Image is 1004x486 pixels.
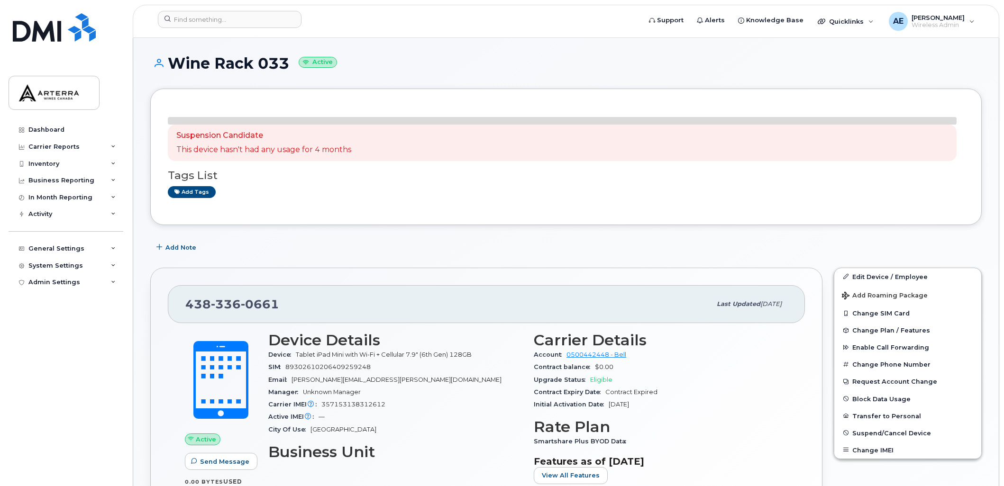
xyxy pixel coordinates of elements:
[268,413,319,420] span: Active IMEI
[292,376,502,383] span: [PERSON_NAME][EMAIL_ADDRESS][PERSON_NAME][DOMAIN_NAME]
[717,300,760,307] span: Last updated
[310,426,376,433] span: [GEOGRAPHIC_DATA]
[834,424,981,441] button: Suspend/Cancel Device
[268,363,285,370] span: SIM
[196,435,216,444] span: Active
[176,144,351,155] p: This device hasn't had any usage for 4 months
[842,292,928,301] span: Add Roaming Package
[542,471,600,480] span: View All Features
[609,401,629,408] span: [DATE]
[566,351,626,358] a: 0500442448 - Bell
[285,363,371,370] span: 89302610206409259248
[605,388,657,396] span: Contract Expired
[834,390,981,407] button: Block Data Usage
[176,130,351,141] p: Suspension Candidate
[185,297,279,311] span: 438
[834,305,981,322] button: Change SIM Card
[321,401,385,408] span: 357153138312612
[168,170,964,181] h3: Tags List
[534,376,590,383] span: Upgrade Status
[534,363,595,370] span: Contract balance
[834,373,981,390] button: Request Account Change
[268,351,296,358] span: Device
[268,376,292,383] span: Email
[760,300,782,307] span: [DATE]
[165,243,196,252] span: Add Note
[319,413,325,420] span: —
[268,426,310,433] span: City Of Use
[834,339,981,356] button: Enable Call Forwarding
[150,55,982,72] h1: Wine Rack 033
[834,322,981,339] button: Change Plan / Features
[534,456,788,467] h3: Features as of [DATE]
[534,438,631,445] span: Smartshare Plus BYOD Data
[852,327,930,334] span: Change Plan / Features
[268,401,321,408] span: Carrier IMEI
[534,467,608,484] button: View All Features
[534,351,566,358] span: Account
[168,186,216,198] a: Add tags
[595,363,613,370] span: $0.00
[534,332,788,349] h3: Carrier Details
[241,297,279,311] span: 0661
[296,351,472,358] span: Tablet iPad Mini with Wi-Fi + Cellular 7.9" (6th Gen) 128GB
[852,429,931,436] span: Suspend/Cancel Device
[852,344,929,351] span: Enable Call Forwarding
[303,388,361,396] span: Unknown Manager
[185,453,257,470] button: Send Message
[834,285,981,305] button: Add Roaming Package
[834,356,981,373] button: Change Phone Number
[590,376,612,383] span: Eligible
[268,443,522,460] h3: Business Unit
[150,239,204,256] button: Add Note
[268,332,522,349] h3: Device Details
[211,297,241,311] span: 336
[268,388,303,396] span: Manager
[534,388,605,396] span: Contract Expiry Date
[200,457,249,466] span: Send Message
[534,418,788,435] h3: Rate Plan
[534,401,609,408] span: Initial Activation Date
[834,407,981,424] button: Transfer to Personal
[834,441,981,459] button: Change IMEI
[834,268,981,285] a: Edit Device / Employee
[299,57,337,68] small: Active
[185,478,223,485] span: 0.00 Bytes
[223,478,242,485] span: used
